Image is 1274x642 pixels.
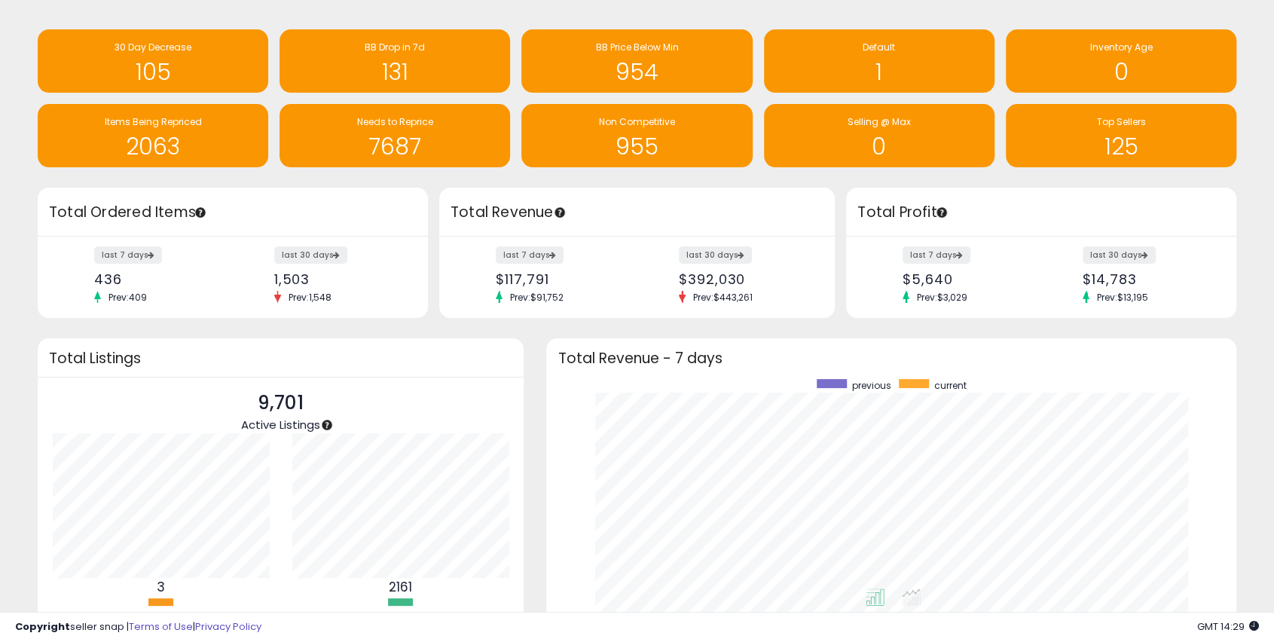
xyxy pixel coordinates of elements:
label: last 30 days [1083,246,1156,264]
div: 1,503 [274,271,402,287]
label: last 7 days [496,246,564,264]
div: $14,783 [1083,271,1210,287]
a: BB Drop in 7d 131 [280,29,510,93]
span: Prev: $91,752 [503,291,571,304]
span: Prev: $13,195 [1089,291,1156,304]
h3: Total Listings [49,353,512,364]
span: Inventory Age [1089,41,1152,53]
label: last 7 days [94,246,162,264]
h1: 0 [1013,60,1229,84]
p: 9,701 [241,389,320,417]
h1: 105 [45,60,261,84]
div: Tooltip anchor [935,206,949,219]
h1: 125 [1013,134,1229,159]
div: $117,791 [496,271,625,287]
div: $392,030 [679,271,808,287]
a: Needs to Reprice 7687 [280,104,510,167]
span: Needs to Reprice [357,115,433,128]
span: Top Sellers [1096,115,1145,128]
h1: 0 [771,134,987,159]
h3: Total Revenue [451,202,823,223]
h1: 131 [287,60,503,84]
h3: Total Ordered Items [49,202,417,223]
div: Tooltip anchor [320,418,334,432]
a: Items Being Repriced 2063 [38,104,268,167]
span: 2025-08-12 14:29 GMT [1197,619,1259,634]
span: current [934,379,967,392]
label: last 30 days [679,246,752,264]
a: Default 1 [764,29,994,93]
a: 30 Day Decrease 105 [38,29,268,93]
span: Prev: $3,029 [909,291,975,304]
span: Prev: 409 [101,291,154,304]
h3: Total Revenue - 7 days [558,353,1225,364]
b: 2161 [389,578,412,596]
a: BB Price Below Min 954 [521,29,752,93]
span: Default [863,41,895,53]
a: Inventory Age 0 [1006,29,1236,93]
div: FBA [116,610,206,625]
div: $5,640 [903,271,1030,287]
h1: 955 [529,134,744,159]
span: Selling @ Max [848,115,911,128]
a: Non Competitive 955 [521,104,752,167]
a: Selling @ Max 0 [764,104,994,167]
span: Active Listings [241,417,320,433]
span: Non Competitive [599,115,675,128]
div: Tooltip anchor [553,206,567,219]
a: Top Sellers 125 [1006,104,1236,167]
h1: 954 [529,60,744,84]
label: last 7 days [903,246,970,264]
span: Prev: 1,548 [281,291,339,304]
div: Tooltip anchor [194,206,207,219]
span: 30 Day Decrease [115,41,191,53]
h1: 2063 [45,134,261,159]
span: Prev: $443,261 [686,291,760,304]
span: Items Being Repriced [105,115,202,128]
span: BB Price Below Min [595,41,678,53]
h1: 1 [771,60,987,84]
div: Repriced [356,610,446,625]
div: 436 [94,271,221,287]
strong: Copyright [15,619,70,634]
label: last 30 days [274,246,347,264]
span: BB Drop in 7d [365,41,425,53]
a: Terms of Use [129,619,193,634]
span: previous [852,379,891,392]
b: 3 [157,578,165,596]
div: seller snap | | [15,620,261,634]
h1: 7687 [287,134,503,159]
a: Privacy Policy [195,619,261,634]
h3: Total Profit [857,202,1225,223]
